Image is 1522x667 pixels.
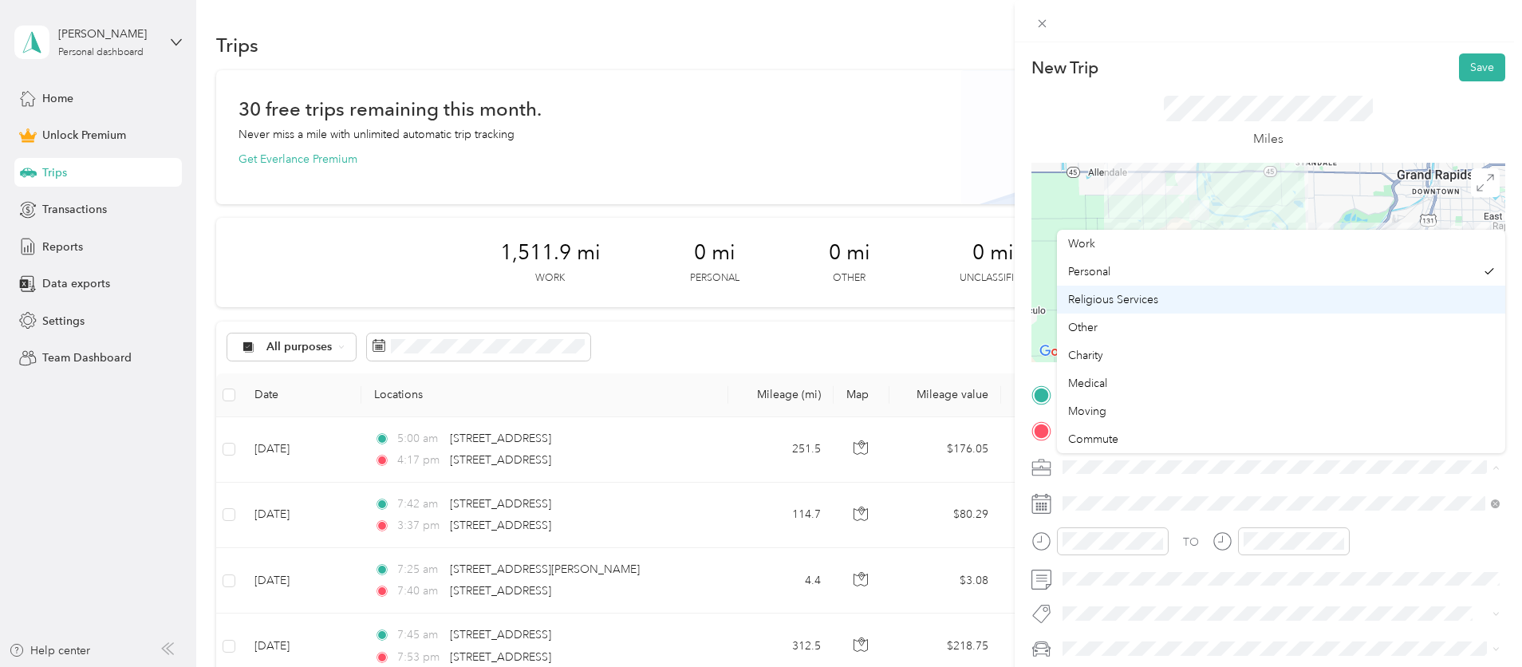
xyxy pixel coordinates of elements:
[1068,405,1106,418] span: Moving
[1031,57,1098,79] p: New Trip
[1068,265,1110,278] span: Personal
[1433,578,1522,667] iframe: Everlance-gr Chat Button Frame
[1183,534,1199,551] div: TO
[1068,432,1118,446] span: Commute
[1068,349,1103,362] span: Charity
[1068,237,1095,251] span: Work
[1068,293,1158,306] span: Religious Services
[1035,341,1088,362] img: Google
[1068,377,1107,390] span: Medical
[1068,321,1098,334] span: Other
[1459,53,1505,81] button: Save
[1035,341,1088,362] a: Open this area in Google Maps (opens a new window)
[1253,129,1283,149] p: Miles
